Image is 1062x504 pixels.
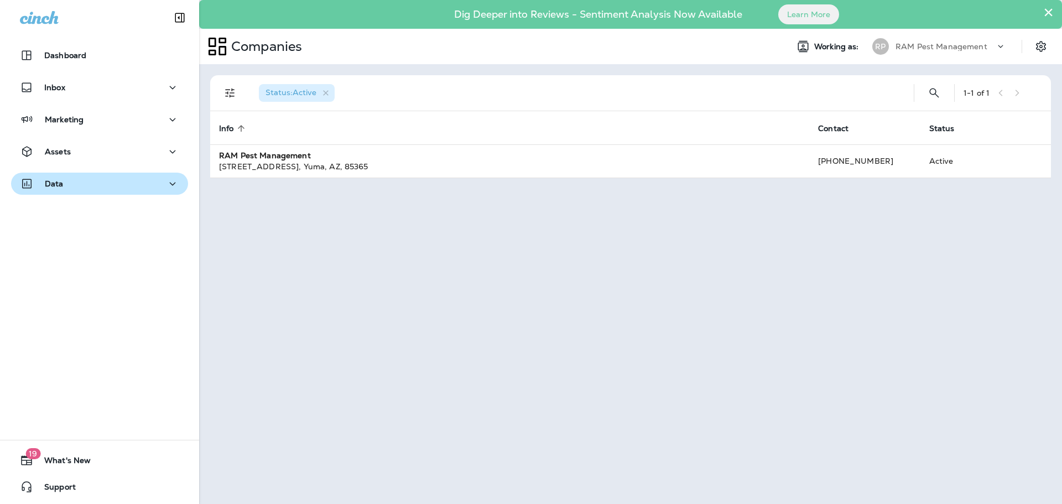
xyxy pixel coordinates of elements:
button: Collapse Sidebar [164,7,195,29]
p: Dashboard [44,51,86,60]
span: What's New [33,456,91,469]
button: Settings [1031,37,1051,56]
span: Contact [818,123,863,133]
span: Support [33,482,76,496]
div: [STREET_ADDRESS] , Yuma , AZ , 85365 [219,161,800,172]
span: Status : Active [265,87,316,97]
button: Dashboard [11,44,188,66]
span: Working as: [814,42,861,51]
p: Companies [227,38,302,55]
span: Info [219,123,248,133]
span: Status [929,124,955,133]
button: Filters [219,82,241,104]
button: Support [11,476,188,498]
p: Data [45,179,64,188]
button: Assets [11,141,188,163]
div: RP [872,38,889,55]
span: Contact [818,124,848,133]
td: Active [920,144,991,178]
div: 1 - 1 of 1 [964,89,990,97]
button: Inbox [11,76,188,98]
p: RAM Pest Management [896,42,987,51]
button: Marketing [11,108,188,131]
p: Dig Deeper into Reviews - Sentiment Analysis Now Available [422,13,774,16]
p: Inbox [44,83,65,92]
button: Close [1043,3,1054,21]
span: Info [219,124,234,133]
p: Marketing [45,115,84,124]
div: Status:Active [259,84,335,102]
strong: RAM Pest Management [219,150,311,160]
span: Status [929,123,969,133]
button: Learn More [778,4,839,24]
span: 19 [25,448,40,459]
button: Search Companies [923,82,945,104]
td: [PHONE_NUMBER] [809,144,920,178]
button: 19What's New [11,449,188,471]
button: Data [11,173,188,195]
p: Assets [45,147,71,156]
